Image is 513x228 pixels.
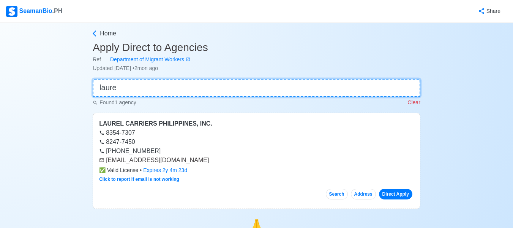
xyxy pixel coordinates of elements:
[470,4,507,19] button: Share
[6,6,62,17] div: SeamanBio
[93,99,136,107] p: Found 1 agency
[99,148,161,154] a: [PHONE_NUMBER]
[99,156,414,165] div: [EMAIL_ADDRESS][DOMAIN_NAME]
[93,41,420,54] h3: Apply Direct to Agencies
[143,166,187,174] div: Expires 2y 4m 23d
[99,166,414,174] div: •
[52,8,63,14] span: .PH
[99,129,135,136] a: 8354-7307
[93,56,420,64] div: Ref
[99,139,135,145] a: 8247-7450
[407,99,420,107] p: Clear
[99,177,179,182] a: Click to report if email is not working
[101,56,186,64] div: Department of Migrant Workers
[101,56,190,64] a: Department of Migrant Workers
[100,29,116,38] span: Home
[379,189,412,199] a: Direct Apply
[6,6,17,17] img: Logo
[99,119,414,128] div: LAUREL CARRIERS PHILIPPINES, INC.
[99,167,106,173] span: check
[99,166,138,174] span: Valid License
[91,29,420,38] a: Home
[93,79,420,97] input: 👉 Quick Search
[93,65,158,71] span: Updated [DATE] • 2mon ago
[351,189,376,199] button: Address
[326,189,348,199] button: Search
